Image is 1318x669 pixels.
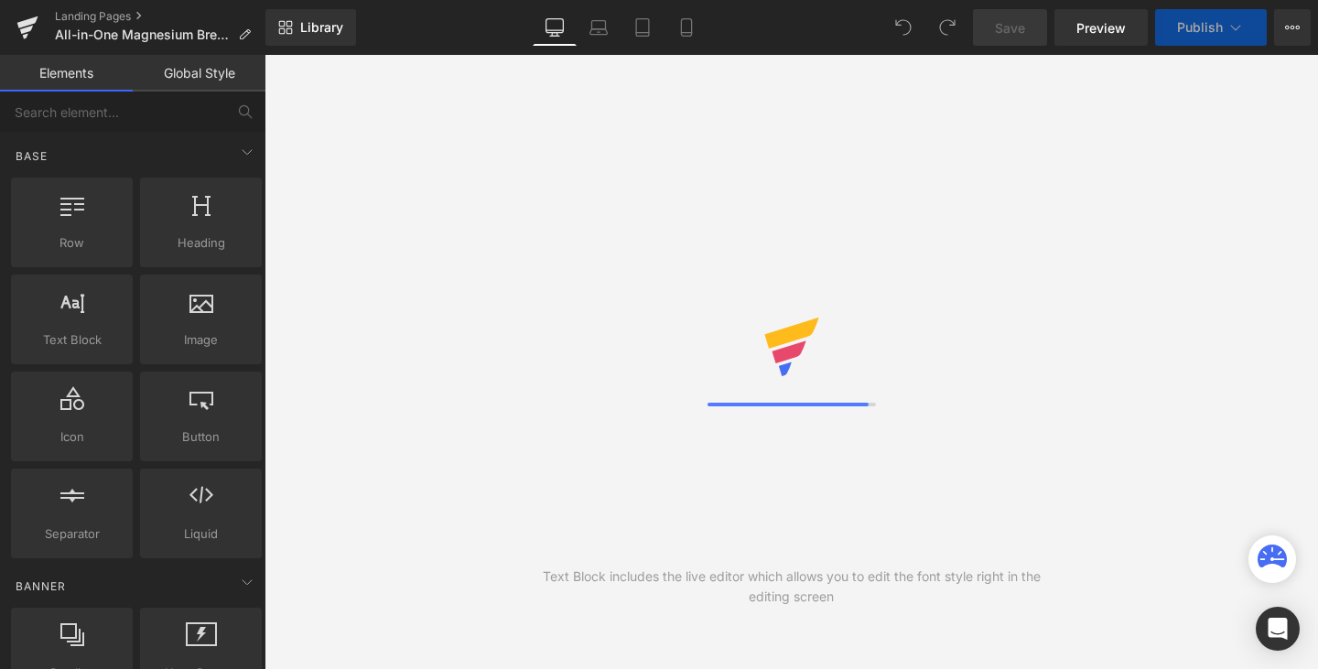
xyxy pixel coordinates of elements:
[577,9,621,46] a: Laptop
[300,19,343,36] span: Library
[146,427,256,447] span: Button
[146,524,256,544] span: Liquid
[533,9,577,46] a: Desktop
[1177,20,1223,35] span: Publish
[55,27,231,42] span: All-in-One Magnesium Breakthrough™️ Reset
[1076,18,1126,38] span: Preview
[16,233,127,253] span: Row
[16,330,127,350] span: Text Block
[146,233,256,253] span: Heading
[1155,9,1267,46] button: Publish
[16,427,127,447] span: Icon
[14,147,49,165] span: Base
[14,577,68,595] span: Banner
[995,18,1025,38] span: Save
[621,9,664,46] a: Tablet
[528,566,1055,607] div: Text Block includes the live editor which allows you to edit the font style right in the editing ...
[133,55,265,92] a: Global Style
[146,330,256,350] span: Image
[1274,9,1311,46] button: More
[1256,607,1300,651] div: Open Intercom Messenger
[55,9,265,24] a: Landing Pages
[664,9,708,46] a: Mobile
[265,9,356,46] a: New Library
[16,524,127,544] span: Separator
[1054,9,1148,46] a: Preview
[885,9,922,46] button: Undo
[929,9,966,46] button: Redo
